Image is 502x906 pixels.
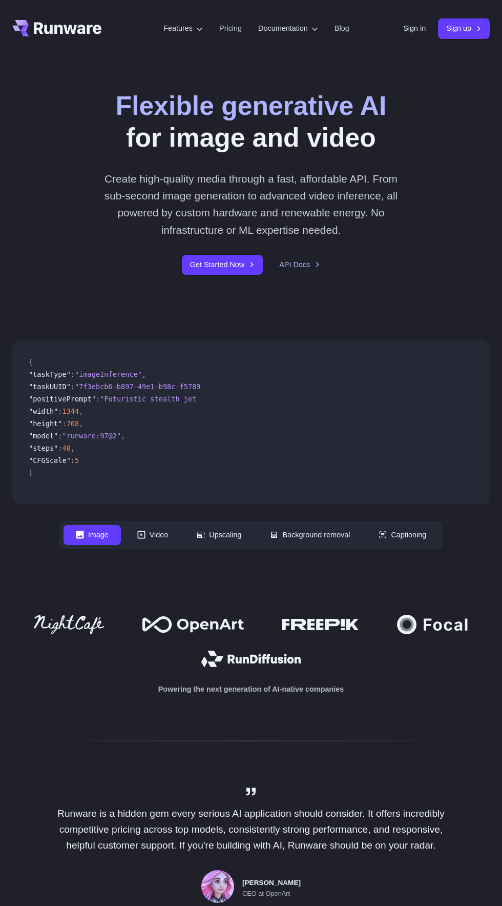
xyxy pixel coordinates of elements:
[142,370,146,378] span: ,
[79,407,83,415] span: ,
[182,255,263,275] a: Get Started Now
[75,382,234,391] span: "7f3ebcb6-b897-49e1-b98c-f5789d2d40d7"
[258,23,318,34] label: Documentation
[46,806,456,853] p: Runware is a hidden gem every serious AI application should consider. It offers incredibly compet...
[62,444,70,452] span: 40
[125,525,181,545] button: Video
[71,456,75,465] span: :
[29,419,62,428] span: "height"
[79,419,83,428] span: ,
[116,90,387,154] h1: for image and video
[58,432,62,440] span: :
[29,382,71,391] span: "taskUUID"
[12,20,101,36] a: Go to /
[71,370,75,378] span: :
[29,370,71,378] span: "taskType"
[96,395,100,403] span: :
[219,23,242,34] a: Pricing
[116,91,387,120] strong: Flexible generative AI
[334,23,349,34] a: Blog
[403,23,426,34] a: Sign in
[438,18,490,38] a: Sign up
[121,432,125,440] span: ,
[62,432,121,440] span: "runware:97@2"
[100,395,482,403] span: "Futuristic stealth jet streaking through a neon-lit cityscape with glowing purple exhaust"
[58,407,62,415] span: :
[75,370,142,378] span: "imageInference"
[75,456,79,465] span: 5
[29,358,33,366] span: {
[98,170,404,238] p: Create high-quality media through a fast, affordable API. From sub-second image generation to adv...
[71,444,75,452] span: ,
[258,525,362,545] button: Background removal
[12,683,490,695] p: Powering the next generation of AI-native companies
[29,395,96,403] span: "positivePrompt"
[58,444,62,452] span: :
[62,419,66,428] span: :
[71,382,75,391] span: :
[242,877,301,889] span: [PERSON_NAME]
[62,407,79,415] span: 1344
[279,259,320,271] a: API Docs
[29,456,71,465] span: "CFGScale"
[242,889,290,899] span: CEO at OpenArt
[29,432,58,440] span: "model"
[29,444,58,452] span: "steps"
[366,525,438,545] button: Captioning
[163,23,203,34] label: Features
[29,407,58,415] span: "width"
[201,870,234,903] img: Person
[184,525,254,545] button: Upscaling
[67,419,79,428] span: 768
[64,525,121,545] button: Image
[29,469,33,477] span: }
